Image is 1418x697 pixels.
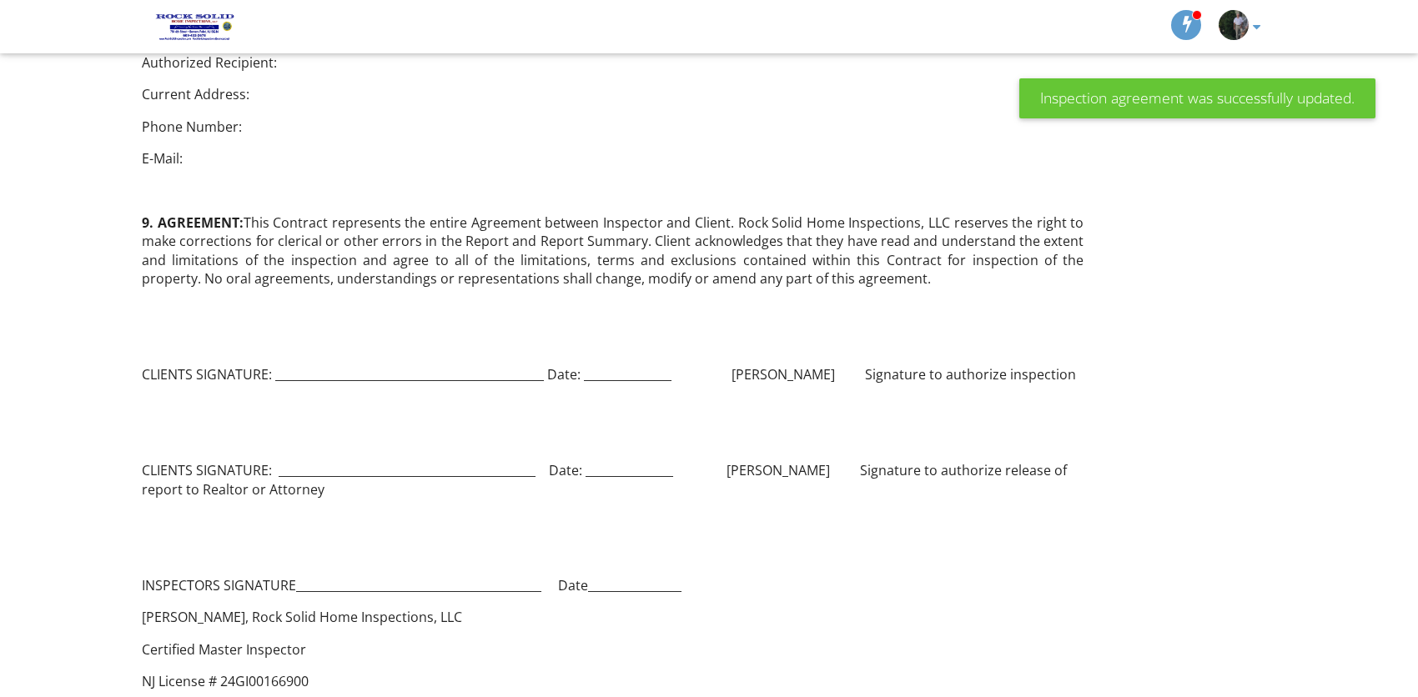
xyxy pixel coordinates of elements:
strong: 9. AGREEMENT: [142,213,244,232]
p: NJ License # 24GI00166900 [142,672,1084,690]
p: E-Mail: [142,149,1084,168]
p: Authorized Recipient: [142,53,1084,72]
img: Rock Solid Home Inspections, LLC [142,4,249,49]
p: This Contract represents the entire Agreement between Inspector and Client. Rock Solid Home Inspe... [142,213,1084,288]
p: Certified Master Inspector [142,640,1084,659]
p: CLIENTS SIGNATURE: ______________________________________________ Date: _______________ [PERSON_N... [142,365,1084,384]
img: july_21__2018_177.png [1219,10,1249,40]
p: [PERSON_NAME], Rock Solid Home Inspections, LLC [142,608,1084,626]
p: Current Address: [142,85,1084,103]
div: Inspection agreement was successfully updated. [1019,78,1375,118]
p: CLIENTS SIGNATURE: ____________________________________________ Date: _______________ [PERSON_NAM... [142,461,1084,499]
p: Phone Number: [142,118,1084,136]
p: INSPECTORS SIGNATURE__________________________________________ Date________________ [142,576,1084,594]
